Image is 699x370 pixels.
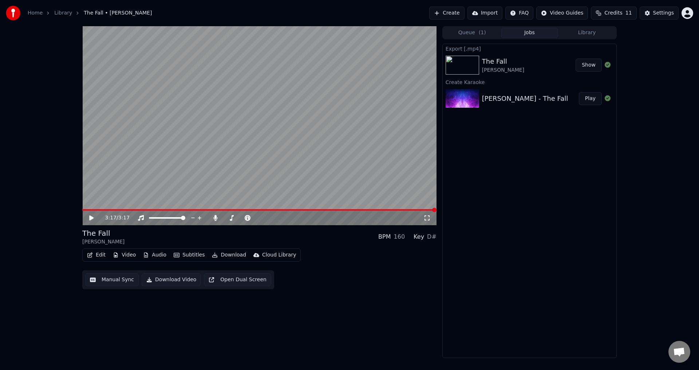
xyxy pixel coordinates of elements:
[28,9,43,17] a: Home
[209,250,249,260] button: Download
[482,67,524,74] div: [PERSON_NAME]
[429,7,465,20] button: Create
[653,9,674,17] div: Settings
[640,7,679,20] button: Settings
[171,250,208,260] button: Subtitles
[142,273,201,286] button: Download Video
[443,44,616,53] div: Export [.mp4]
[82,228,125,238] div: The Fall
[85,273,139,286] button: Manual Sync
[625,9,632,17] span: 11
[443,28,501,38] button: Queue
[558,28,616,38] button: Library
[467,7,502,20] button: Import
[105,214,116,222] span: 3:17
[140,250,169,260] button: Audio
[82,238,125,246] div: [PERSON_NAME]
[118,214,130,222] span: 3:17
[414,232,424,241] div: Key
[105,214,123,222] div: /
[591,7,636,20] button: Credits11
[84,250,108,260] button: Edit
[6,6,20,20] img: youka
[443,77,616,86] div: Create Karaoke
[482,56,524,67] div: The Fall
[427,232,437,241] div: D#
[505,7,533,20] button: FAQ
[604,9,622,17] span: Credits
[501,28,558,38] button: Jobs
[579,92,602,105] button: Play
[84,9,152,17] span: The Fall • [PERSON_NAME]
[536,7,588,20] button: Video Guides
[28,9,152,17] nav: breadcrumb
[204,273,271,286] button: Open Dual Screen
[576,59,602,72] button: Show
[110,250,139,260] button: Video
[479,29,486,36] span: ( 1 )
[482,94,568,104] div: [PERSON_NAME] - The Fall
[394,232,405,241] div: 160
[54,9,72,17] a: Library
[668,341,690,363] div: Open chat
[262,251,296,259] div: Cloud Library
[378,232,391,241] div: BPM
